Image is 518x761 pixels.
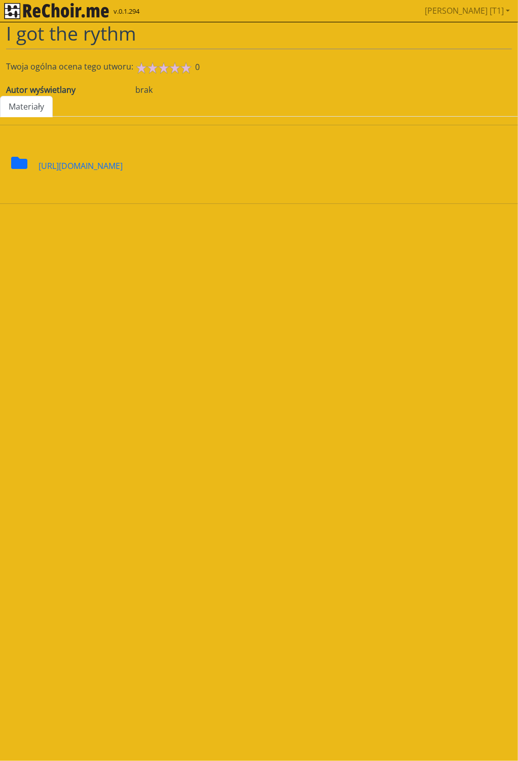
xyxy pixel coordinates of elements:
[421,1,514,21] a: [PERSON_NAME] [T1]
[6,140,123,183] a: [URL][DOMAIN_NAME]
[6,20,136,46] span: I got the rythm
[6,55,133,78] span: Twoja ogólna ocena tego utworu:
[4,3,109,19] img: rekłajer mi
[39,147,123,172] div: [URL][DOMAIN_NAME]
[195,61,200,73] span: 0
[114,7,140,17] span: v.0.1.294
